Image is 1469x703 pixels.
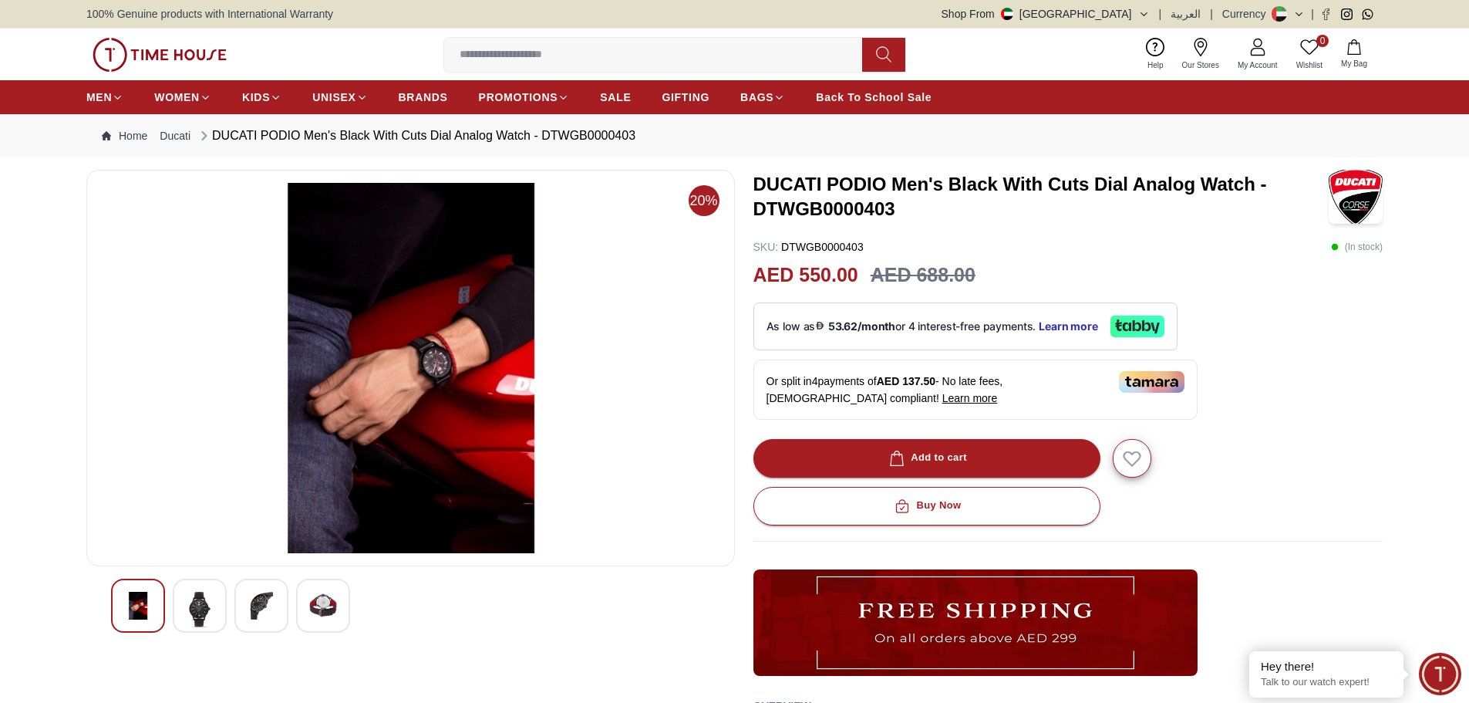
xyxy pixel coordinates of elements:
a: Whatsapp [1362,8,1373,20]
p: Talk to our watch expert! [1261,676,1392,689]
a: KIDS [242,83,281,111]
span: | [1311,6,1314,22]
img: United Arab Emirates [1001,8,1013,20]
span: SALE [600,90,631,105]
button: My Bag [1332,36,1376,73]
span: BRANDS [399,90,448,105]
button: Buy Now [753,487,1100,526]
img: DUCATI PODIO Men's Black With Cuts Dial Analog Watch - DTWGB0000403 [1329,170,1383,224]
a: PROMOTIONS [479,83,570,111]
a: Facebook [1320,8,1332,20]
span: 20% [689,185,719,216]
h3: AED 688.00 [871,261,975,290]
div: Hey there! [1261,659,1392,674]
span: WOMEN [154,90,200,105]
span: BAGS [740,90,773,105]
div: Buy Now [891,497,961,515]
a: WOMEN [154,83,211,111]
img: DUCATI PODIO Men's Black With Cuts Dial Analog Watch - DTWGB0000403 [309,592,337,620]
a: Back To School Sale [816,83,932,111]
h3: DUCATI PODIO Men's Black With Cuts Dial Analog Watch - DTWGB0000403 [753,172,1329,221]
span: MEN [86,90,112,105]
p: ( In stock ) [1331,239,1383,255]
img: DUCATI PODIO Men's Black With Cuts Dial Analog Watch - DTWGB0000403 [99,183,722,553]
a: 0Wishlist [1287,35,1332,74]
span: SKU : [753,241,779,253]
a: GIFTING [662,83,709,111]
a: Help [1138,35,1173,74]
div: Or split in 4 payments of - No late fees, [DEMOGRAPHIC_DATA] compliant! [753,360,1198,420]
div: Add to cart [886,449,967,467]
div: Currency [1222,6,1272,22]
span: AED 137.50 [877,375,935,387]
span: Wishlist [1290,59,1329,71]
span: GIFTING [662,90,709,105]
a: UNISEX [312,83,367,111]
a: BRANDS [399,83,448,111]
span: Help [1141,59,1170,71]
a: Our Stores [1173,35,1228,74]
span: | [1159,6,1162,22]
img: DUCATI PODIO Men's Black With Cuts Dial Analog Watch - DTWGB0000403 [186,592,214,627]
a: MEN [86,83,123,111]
span: Our Stores [1176,59,1225,71]
span: UNISEX [312,90,355,105]
a: Home [102,128,147,144]
button: Shop From[GEOGRAPHIC_DATA] [942,6,1150,22]
div: Chat Widget [1419,653,1461,695]
h2: AED 550.00 [753,261,858,290]
a: SALE [600,83,631,111]
img: ... [753,569,1198,676]
a: Instagram [1341,8,1353,20]
nav: Breadcrumb [86,114,1383,157]
button: Add to cart [753,439,1100,478]
img: Tamara [1119,371,1184,393]
span: My Account [1231,59,1284,71]
img: DUCATI PODIO Men's Black With Cuts Dial Analog Watch - DTWGB0000403 [124,592,152,620]
span: PROMOTIONS [479,90,558,105]
a: BAGS [740,83,785,111]
a: Ducati [160,128,190,144]
span: KIDS [242,90,270,105]
span: | [1210,6,1213,22]
img: DUCATI PODIO Men's Black With Cuts Dial Analog Watch - DTWGB0000403 [248,592,275,620]
span: 0 [1316,35,1329,47]
p: DTWGB0000403 [753,239,864,255]
span: Learn more [942,392,998,404]
div: DUCATI PODIO Men's Black With Cuts Dial Analog Watch - DTWGB0000403 [197,127,635,145]
img: ... [93,38,227,72]
button: العربية [1171,6,1201,22]
span: 100% Genuine products with International Warranty [86,6,333,22]
span: My Bag [1335,58,1373,69]
span: Back To School Sale [816,90,932,105]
